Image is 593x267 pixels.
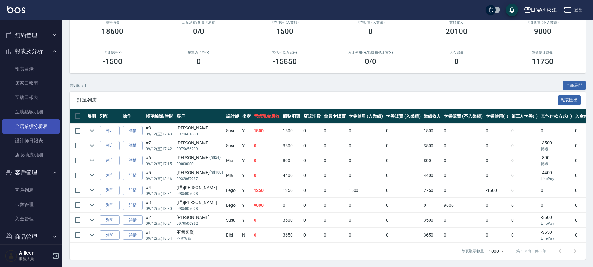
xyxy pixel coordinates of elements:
td: 1250 [252,183,282,198]
h5: Ailleen [19,250,51,256]
td: 0 [322,213,347,228]
td: -4400 [539,168,573,183]
th: 客戶 [175,109,224,124]
button: 列印 [100,201,120,210]
td: 0 [510,168,540,183]
h2: 業績收入 [421,20,492,25]
h3: 1500 [276,27,293,36]
button: 列印 [100,156,120,165]
td: 0 [322,124,347,138]
td: Y [241,168,252,183]
td: 0 [302,228,322,242]
button: 預約管理 [2,27,60,43]
button: 全部展開 [563,81,586,90]
p: 每頁顯示數量 [462,248,484,254]
p: 09/12 (五) 13:46 [146,176,173,182]
p: 09/12 (五) 17:42 [146,146,173,152]
th: 帳單編號/時間 [144,109,175,124]
h2: 卡券販賣 (不入業績) [507,20,578,25]
a: 詳情 [123,141,143,151]
td: 0 [347,138,385,153]
td: 0 [510,124,540,138]
td: Lego [224,183,241,198]
button: expand row [87,126,97,135]
td: 4400 [281,168,302,183]
span: 訂單列表 [77,97,558,103]
button: 報表匯出 [558,95,581,105]
p: 09000000 [177,161,223,167]
p: 09/12 (五) 17:43 [146,131,173,137]
td: 0 [510,198,540,213]
td: Susu [224,213,241,228]
td: 0 [484,168,510,183]
th: 列印 [98,109,121,124]
td: 1500 [252,124,282,138]
h3: 0/0 [193,27,205,36]
th: 指定 [241,109,252,124]
td: 0 [252,138,282,153]
div: (喵)[PERSON_NAME] [177,184,223,191]
td: 0 [322,168,347,183]
div: LifeArt 松江 [531,6,557,14]
button: 商品管理 [2,229,60,245]
img: Logo [7,6,25,13]
th: 會員卡販賣 [322,109,347,124]
td: 0 [484,228,510,242]
td: 0 [539,183,573,198]
td: 0 [281,198,302,213]
button: 列印 [100,186,120,195]
h3: 服務消費 [77,20,148,25]
td: 0 [252,228,282,242]
a: 店販抽成明細 [2,148,60,162]
td: #1 [144,228,175,242]
a: 互助點數明細 [2,105,60,119]
td: Y [241,198,252,213]
th: 其他付款方式(-) [539,109,573,124]
a: 詳情 [123,230,143,240]
p: 09/12 (五) 17:15 [146,161,173,167]
td: Y [241,153,252,168]
td: 9000 [442,198,484,213]
a: 報表目錄 [2,62,60,76]
h2: 入金儲值 [421,51,492,55]
td: #5 [144,168,175,183]
td: 0 [510,183,540,198]
button: 列印 [100,126,120,136]
td: 1500 [422,124,443,138]
p: LinePay [541,236,572,241]
a: 客戶列表 [2,183,60,197]
td: 1500 [281,124,302,138]
h3: 20100 [446,27,467,36]
td: 0 [484,124,510,138]
td: 4400 [422,168,443,183]
h3: 0 [454,57,459,66]
th: 卡券販賣 (入業績) [384,109,422,124]
p: 共 8 筆, 1 / 1 [70,83,87,88]
div: [PERSON_NAME] [177,125,223,131]
th: 卡券使用 (入業績) [347,109,385,124]
h3: -15850 [273,57,297,66]
th: 第三方卡券(-) [510,109,540,124]
a: 全店業績分析表 [2,119,60,133]
a: 入金管理 [2,212,60,226]
td: Y [241,138,252,153]
p: 轉帳 [541,146,572,152]
td: 3500 [422,138,443,153]
p: 服務人員 [19,256,51,262]
p: 0979506352 [177,221,223,226]
h2: 店販消費 /會員卡消費 [163,20,234,25]
td: 0 [484,213,510,228]
button: 登出 [562,4,586,16]
p: 轉帳 [541,161,572,167]
td: 0 [442,183,484,198]
p: 0985007028 [177,191,223,197]
td: 0 [510,228,540,242]
button: expand row [87,186,97,195]
td: 0 [322,198,347,213]
p: 0971661680 [177,131,223,137]
th: 服務消費 [281,109,302,124]
th: 卡券使用(-) [484,109,510,124]
td: 0 [539,124,573,138]
td: 0 [252,168,282,183]
td: #6 [144,153,175,168]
